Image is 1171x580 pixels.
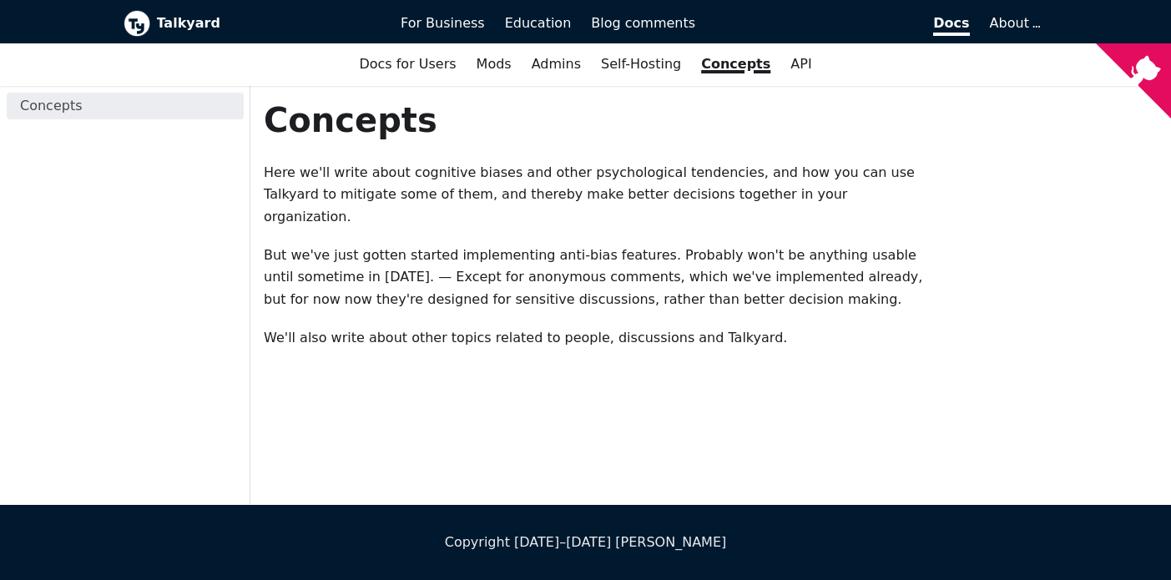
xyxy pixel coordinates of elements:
a: Blog comments [581,9,705,38]
span: Docs [933,15,969,36]
b: Talkyard [157,13,378,34]
a: About [990,15,1038,31]
a: Admins [522,50,591,78]
span: Education [505,15,572,31]
a: Concepts [7,93,244,119]
a: API [780,50,821,78]
img: Talkyard logo [124,10,150,37]
a: Education [495,9,582,38]
p: We'll also write about other topics related to people, discussions and Talkyard. [264,327,927,349]
a: Docs [705,9,980,38]
span: For Business [401,15,485,31]
span: Blog comments [591,15,695,31]
div: Copyright [DATE]–[DATE] [PERSON_NAME] [124,532,1048,553]
a: Talkyard logoTalkyard [124,10,378,37]
p: But we've just gotten started implementing anti-bias features. Probably won't be anything usable ... [264,245,927,310]
a: Docs for Users [349,50,466,78]
a: For Business [391,9,495,38]
p: Here we'll write about cognitive biases and other psychological tendencies, and how you can use T... [264,162,927,228]
a: Mods [467,50,522,78]
a: Self-Hosting [591,50,691,78]
a: Concepts [691,50,780,78]
h1: Concepts [264,99,927,141]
